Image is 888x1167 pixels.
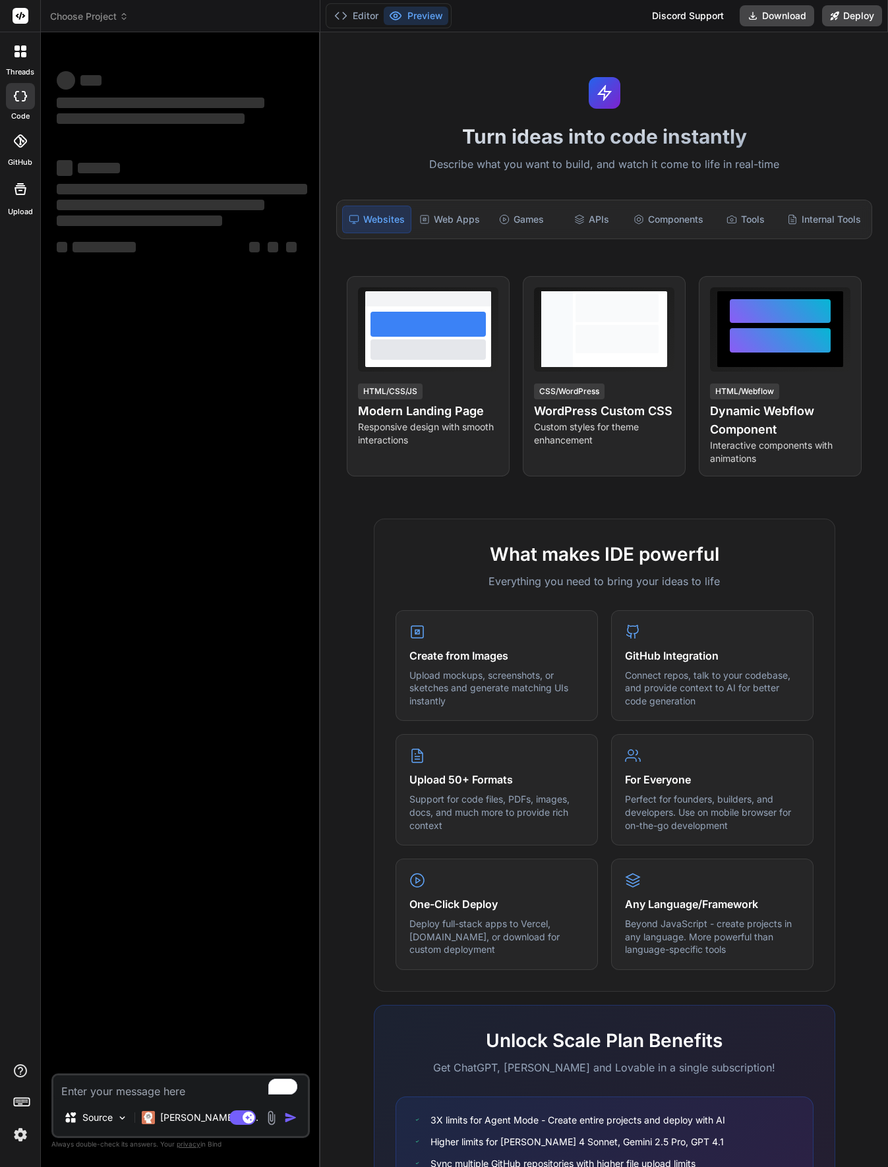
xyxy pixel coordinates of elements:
[57,215,222,226] span: ‌
[73,242,136,252] span: ‌
[409,896,584,912] h4: One-Click Deploy
[57,71,75,90] span: ‌
[534,384,605,399] div: CSS/WordPress
[6,67,34,78] label: threads
[8,157,32,168] label: GitHub
[142,1111,155,1124] img: Claude 4 Sonnet
[710,402,850,439] h4: Dynamic Webflow Component
[328,156,880,173] p: Describe what you want to build, and watch it come to life in real-time
[117,1112,128,1124] img: Pick Models
[625,669,800,708] p: Connect repos, talk to your codebase, and provide context to AI for better code generation
[160,1111,258,1124] p: [PERSON_NAME] 4 S..
[430,1113,725,1127] span: 3X limits for Agent Mode - Create entire projects and deploy with AI
[625,917,800,956] p: Beyond JavaScript - create projects in any language. More powerful than language-specific tools
[286,242,297,252] span: ‌
[57,242,67,252] span: ‌
[249,242,260,252] span: ‌
[358,384,423,399] div: HTML/CSS/JS
[57,160,73,176] span: ‌
[9,1124,32,1146] img: settings
[358,420,498,447] p: Responsive design with smooth interactions
[628,206,709,233] div: Components
[78,163,120,173] span: ‌
[342,206,411,233] div: Websites
[80,75,102,86] span: ‌
[11,111,30,122] label: code
[329,7,384,25] button: Editor
[430,1135,724,1149] span: Higher limits for [PERSON_NAME] 4 Sonnet, Gemini 2.5 Pro, GPT 4.1
[51,1138,310,1151] p: Always double-check its answers. Your in Bind
[625,772,800,787] h4: For Everyone
[57,113,245,124] span: ‌
[82,1111,113,1124] p: Source
[625,648,800,664] h4: GitHub Integration
[711,206,779,233] div: Tools
[409,917,584,956] p: Deploy full-stack apps to Vercel, [DOMAIN_NAME], or download for custom deployment
[396,1027,814,1054] h2: Unlock Scale Plan Benefits
[284,1111,297,1124] img: icon
[358,402,498,420] h4: Modern Landing Page
[57,200,264,210] span: ‌
[782,206,866,233] div: Internal Tools
[50,10,129,23] span: Choose Project
[822,5,882,26] button: Deploy
[53,1075,308,1099] textarea: To enrich screen reader interactions, please activate Accessibility in Grammarly extension settings
[396,573,814,589] p: Everything you need to bring your ideas to life
[644,5,732,26] div: Discord Support
[740,5,814,26] button: Download
[57,98,264,108] span: ‌
[409,793,584,832] p: Support for code files, PDFs, images, docs, and much more to provide rich context
[328,125,880,148] h1: Turn ideas into code instantly
[409,772,584,787] h4: Upload 50+ Formats
[409,669,584,708] p: Upload mockups, screenshots, or sketches and generate matching UIs instantly
[558,206,626,233] div: APIs
[710,384,779,399] div: HTML/Webflow
[396,540,814,568] h2: What makes IDE powerful
[268,242,278,252] span: ‌
[625,793,800,832] p: Perfect for founders, builders, and developers. Use on mobile browser for on-the-go development
[534,402,674,420] h4: WordPress Custom CSS
[488,206,556,233] div: Games
[396,1060,814,1075] p: Get ChatGPT, [PERSON_NAME] and Lovable in a single subscription!
[264,1110,279,1125] img: attachment
[8,206,33,217] label: Upload
[177,1140,200,1148] span: privacy
[414,206,485,233] div: Web Apps
[625,896,800,912] h4: Any Language/Framework
[384,7,448,25] button: Preview
[409,648,584,664] h4: Create from Images
[57,184,307,194] span: ‌
[710,439,850,465] p: Interactive components with animations
[534,420,674,447] p: Custom styles for theme enhancement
